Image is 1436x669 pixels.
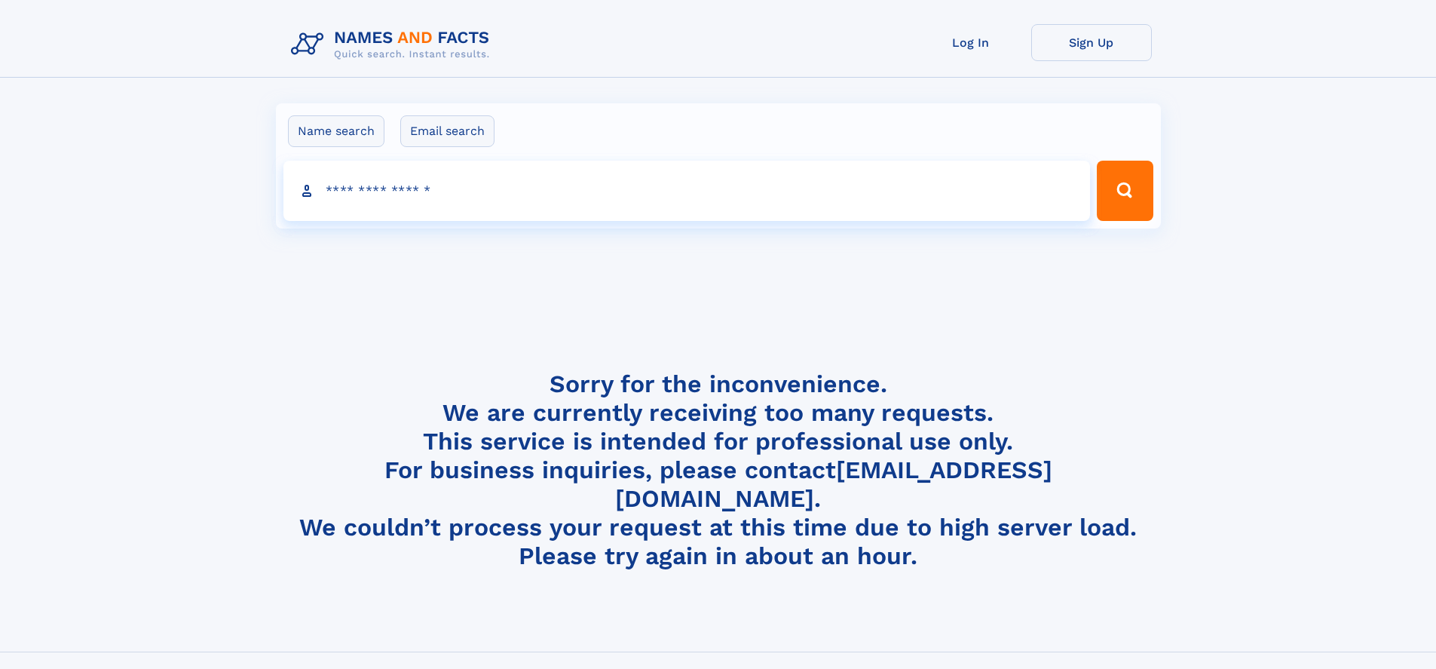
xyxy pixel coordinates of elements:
[285,370,1152,571] h4: Sorry for the inconvenience. We are currently receiving too many requests. This service is intend...
[615,456,1052,513] a: [EMAIL_ADDRESS][DOMAIN_NAME]
[1097,161,1153,221] button: Search Button
[1031,24,1152,61] a: Sign Up
[288,115,384,147] label: Name search
[400,115,494,147] label: Email search
[911,24,1031,61] a: Log In
[285,24,502,65] img: Logo Names and Facts
[283,161,1091,221] input: search input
